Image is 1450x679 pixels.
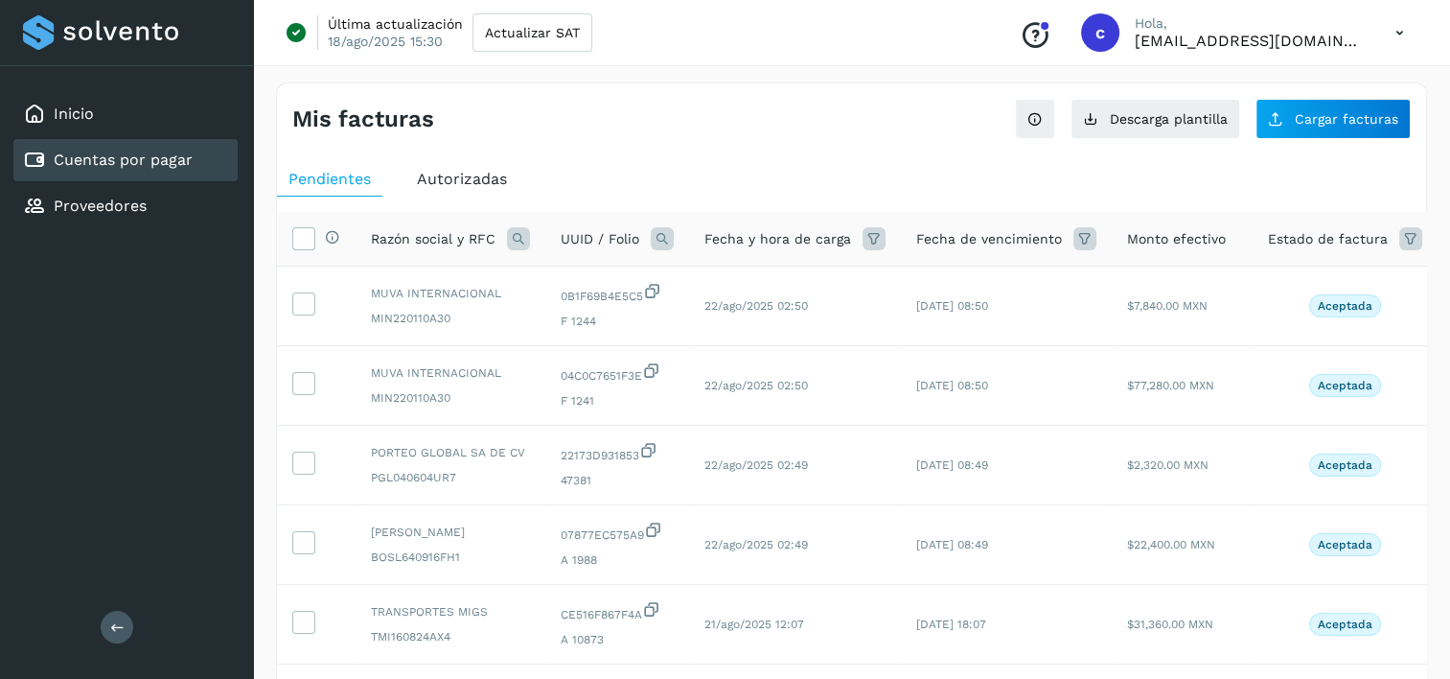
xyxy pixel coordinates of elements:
[916,229,1062,249] span: Fecha de vencimiento
[371,444,530,461] span: PORTEO GLOBAL SA DE CV
[1268,229,1388,249] span: Estado de factura
[54,151,193,169] a: Cuentas por pagar
[371,389,530,407] span: MIN220110A30
[1135,32,1365,50] p: cxp@53cargo.com
[561,551,674,569] span: A 1988
[561,282,674,305] span: 0B1F69B4E5C5
[13,185,238,227] div: Proveedores
[1127,458,1208,472] span: $2,320.00 MXN
[1127,229,1226,249] span: Monto efectivo
[371,603,530,620] span: TRANSPORTES MIGS
[371,549,530,566] span: BOSL640916FH1
[1135,15,1365,32] p: Hola,
[916,379,988,392] span: [DATE] 08:50
[1318,538,1372,551] p: Aceptada
[1318,618,1372,631] p: Aceptada
[54,197,147,215] a: Proveedores
[371,310,530,327] span: MIN220110A30
[561,631,674,648] span: A 10873
[485,26,580,39] span: Actualizar SAT
[704,379,808,392] span: 22/ago/2025 02:50
[328,15,463,33] p: Última actualización
[561,362,674,385] span: 04C0C7651F3E
[371,469,530,486] span: PGL040604UR7
[704,299,808,313] span: 22/ago/2025 02:50
[1255,99,1411,139] button: Cargar facturas
[1318,299,1372,313] p: Aceptada
[1295,112,1398,126] span: Cargar facturas
[371,285,530,302] span: MUVA INTERNACIONAL
[1318,379,1372,392] p: Aceptada
[54,105,94,123] a: Inicio
[561,313,674,330] span: F 1244
[328,33,443,50] p: 18/ago/2025 15:30
[371,524,530,541] span: [PERSON_NAME]
[472,13,592,52] button: Actualizar SAT
[916,458,988,472] span: [DATE] 08:49
[561,472,674,489] span: 47381
[916,299,988,313] span: [DATE] 08:50
[561,392,674,410] span: F 1241
[916,538,988,551] span: [DATE] 08:49
[1127,618,1213,631] span: $31,360.00 MXN
[561,441,674,464] span: 22173D931853
[371,364,530,382] span: MUVA INTERNACIONAL
[371,229,495,249] span: Razón social y RFC
[371,628,530,645] span: TMI160824AX4
[704,538,808,551] span: 22/ago/2025 02:49
[704,229,851,249] span: Fecha y hora de carga
[288,170,371,188] span: Pendientes
[13,139,238,181] div: Cuentas por pagar
[1070,99,1240,139] button: Descarga plantilla
[561,229,639,249] span: UUID / Folio
[417,170,507,188] span: Autorizadas
[916,618,986,631] span: [DATE] 18:07
[561,600,674,623] span: CE516F867F4A
[13,93,238,135] div: Inicio
[1110,112,1228,126] span: Descarga plantilla
[704,618,804,631] span: 21/ago/2025 12:07
[1127,379,1214,392] span: $77,280.00 MXN
[1127,538,1215,551] span: $22,400.00 MXN
[292,105,434,133] h4: Mis facturas
[1127,299,1208,313] span: $7,840.00 MXN
[704,458,808,472] span: 22/ago/2025 02:49
[1318,458,1372,472] p: Aceptada
[561,521,674,544] span: 07877EC575A9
